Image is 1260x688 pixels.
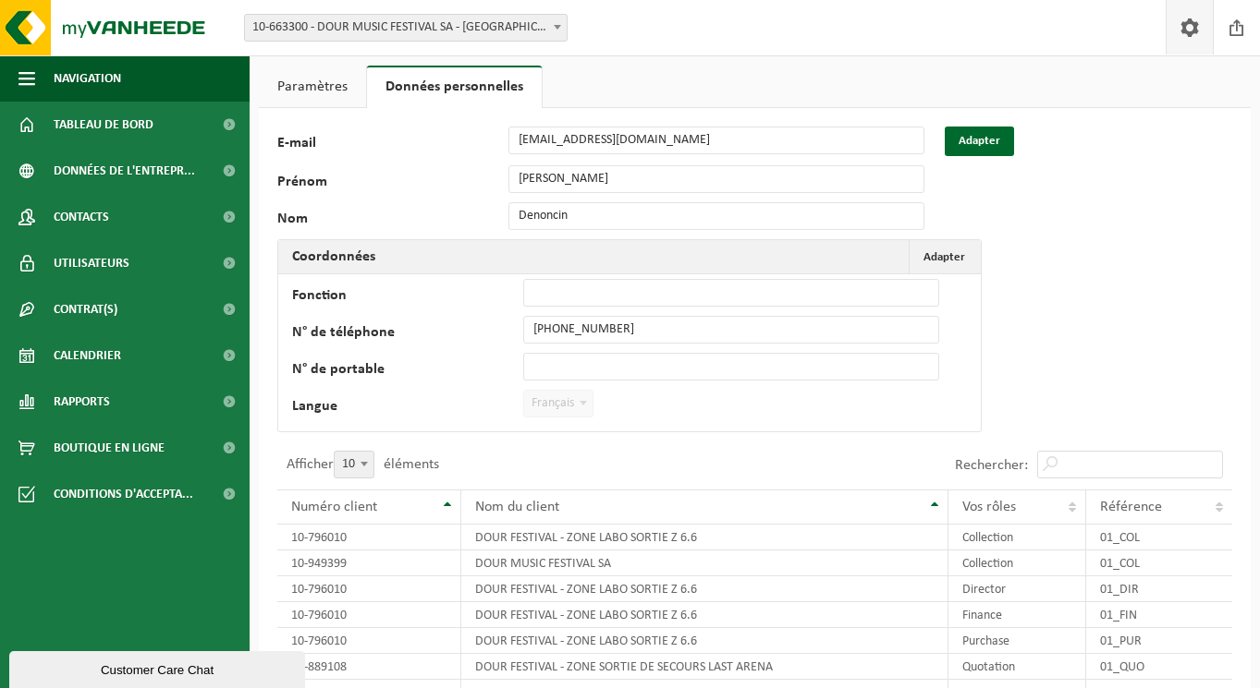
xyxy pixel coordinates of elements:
[461,602,948,628] td: DOUR FESTIVAL - ZONE LABO SORTIE Z 6.6
[948,602,1086,628] td: Finance
[1086,576,1232,602] td: 01_DIR
[245,15,567,41] span: 10-663300 - DOUR MUSIC FESTIVAL SA - DOUR
[1100,500,1162,514] span: Référence
[277,576,461,602] td: 10-796010
[54,55,121,102] span: Navigation
[54,286,117,332] span: Contrat(s)
[54,102,153,148] span: Tableau de bord
[277,136,508,156] label: E-mail
[54,425,165,471] span: Boutique en ligne
[523,390,593,417] span: Français
[948,525,1086,550] td: Collection
[277,175,508,193] label: Prénom
[962,500,1016,514] span: Vos rôles
[54,379,110,425] span: Rapports
[461,628,948,654] td: DOUR FESTIVAL - ZONE LABO SORTIE Z 6.6
[909,240,979,273] button: Adapter
[277,628,461,654] td: 10-796010
[244,14,568,42] span: 10-663300 - DOUR MUSIC FESTIVAL SA - DOUR
[955,458,1028,473] label: Rechercher:
[948,576,1086,602] td: Director
[948,628,1086,654] td: Purchase
[1086,602,1232,628] td: 01_FIN
[461,550,948,576] td: DOUR MUSIC FESTIVAL SA
[287,457,439,472] label: Afficher éléments
[945,127,1014,156] button: Adapter
[278,240,389,273] h2: Coordonnées
[292,325,523,344] label: N° de téléphone
[524,391,593,416] span: Français
[54,240,129,286] span: Utilisateurs
[291,500,377,514] span: Numéro client
[54,471,193,517] span: Conditions d'accepta...
[54,148,195,194] span: Données de l'entrepr...
[1086,525,1232,550] td: 01_COL
[334,451,374,478] span: 10
[475,500,559,514] span: Nom du client
[461,525,948,550] td: DOUR FESTIVAL - ZONE LABO SORTIE Z 6.6
[54,332,121,379] span: Calendrier
[277,211,508,230] label: Nom
[924,251,965,263] span: Adapter
[1086,654,1232,680] td: 01_QUO
[1086,550,1232,576] td: 01_COL
[292,362,523,380] label: N° de portable
[277,602,461,628] td: 10-796010
[367,66,542,108] a: Données personnelles
[259,66,366,108] a: Paramètres
[335,452,373,477] span: 10
[277,654,461,680] td: 10-889108
[1086,628,1232,654] td: 01_PUR
[461,576,948,602] td: DOUR FESTIVAL - ZONE LABO SORTIE Z 6.6
[948,654,1086,680] td: Quotation
[948,550,1086,576] td: Collection
[292,288,523,307] label: Fonction
[508,127,924,154] input: E-mail
[292,399,523,417] label: Langue
[277,525,461,550] td: 10-796010
[9,647,309,688] iframe: chat widget
[277,550,461,576] td: 10-949399
[461,654,948,680] td: DOUR FESTIVAL - ZONE SORTIE DE SECOURS LAST ARENA
[54,194,109,240] span: Contacts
